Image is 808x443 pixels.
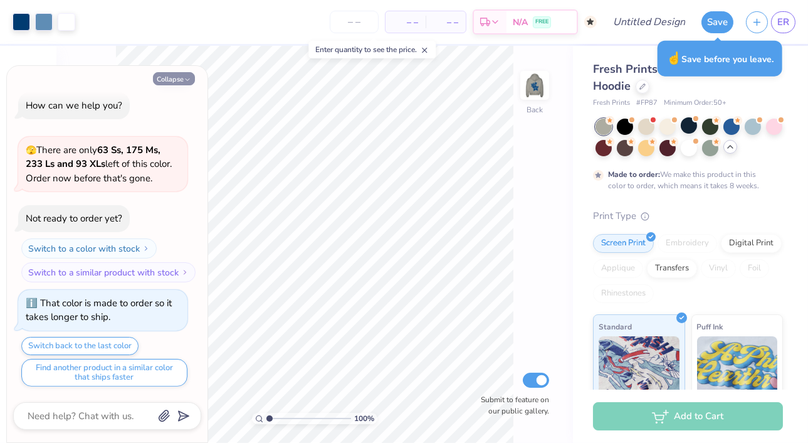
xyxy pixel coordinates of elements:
[513,16,528,29] span: N/A
[181,269,189,276] img: Switch to a similar product with stock
[26,297,172,324] div: That color is made to order so it takes longer to ship.
[658,234,717,253] div: Embroidery
[21,337,139,355] button: Switch back to the last color
[593,209,783,223] div: Print Type
[593,61,772,93] span: Fresh Prints Boston Heavyweight Hoodie
[142,245,150,252] img: Switch to a color with stock
[771,11,795,33] a: ER
[527,104,543,115] div: Back
[599,320,632,333] span: Standard
[26,144,172,184] span: There are only left of this color. Order now before that's gone.
[26,212,122,225] div: Not ready to order yet?
[474,394,549,417] label: Submit to feature on our public gallery.
[608,169,660,179] strong: Made to order:
[21,359,187,387] button: Find another product in a similar color that ships faster
[21,238,157,259] button: Switch to a color with stock
[777,15,789,29] span: ER
[330,11,379,33] input: – –
[593,98,630,109] span: Fresh Prints
[26,99,122,112] div: How can we help you?
[535,18,548,26] span: FREE
[664,98,727,109] span: Minimum Order: 50 +
[153,72,195,85] button: Collapse
[593,284,654,303] div: Rhinestones
[599,336,679,399] img: Standard
[354,413,374,424] span: 100 %
[393,16,418,29] span: – –
[721,234,782,253] div: Digital Print
[593,259,643,278] div: Applique
[26,144,36,156] span: 🫣
[701,11,733,33] button: Save
[593,234,654,253] div: Screen Print
[701,259,736,278] div: Vinyl
[603,9,695,35] input: Untitled Design
[522,73,547,98] img: Back
[697,320,723,333] span: Puff Ink
[21,262,196,282] button: Switch to a similar product with stock
[658,41,782,77] div: Save before you leave.
[636,98,658,109] span: # FP87
[740,259,769,278] div: Foil
[433,16,458,29] span: – –
[308,41,436,58] div: Enter quantity to see the price.
[697,336,778,399] img: Puff Ink
[608,169,762,191] div: We make this product in this color to order, which means it takes 8 weeks.
[647,259,697,278] div: Transfers
[666,50,681,67] span: ☝️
